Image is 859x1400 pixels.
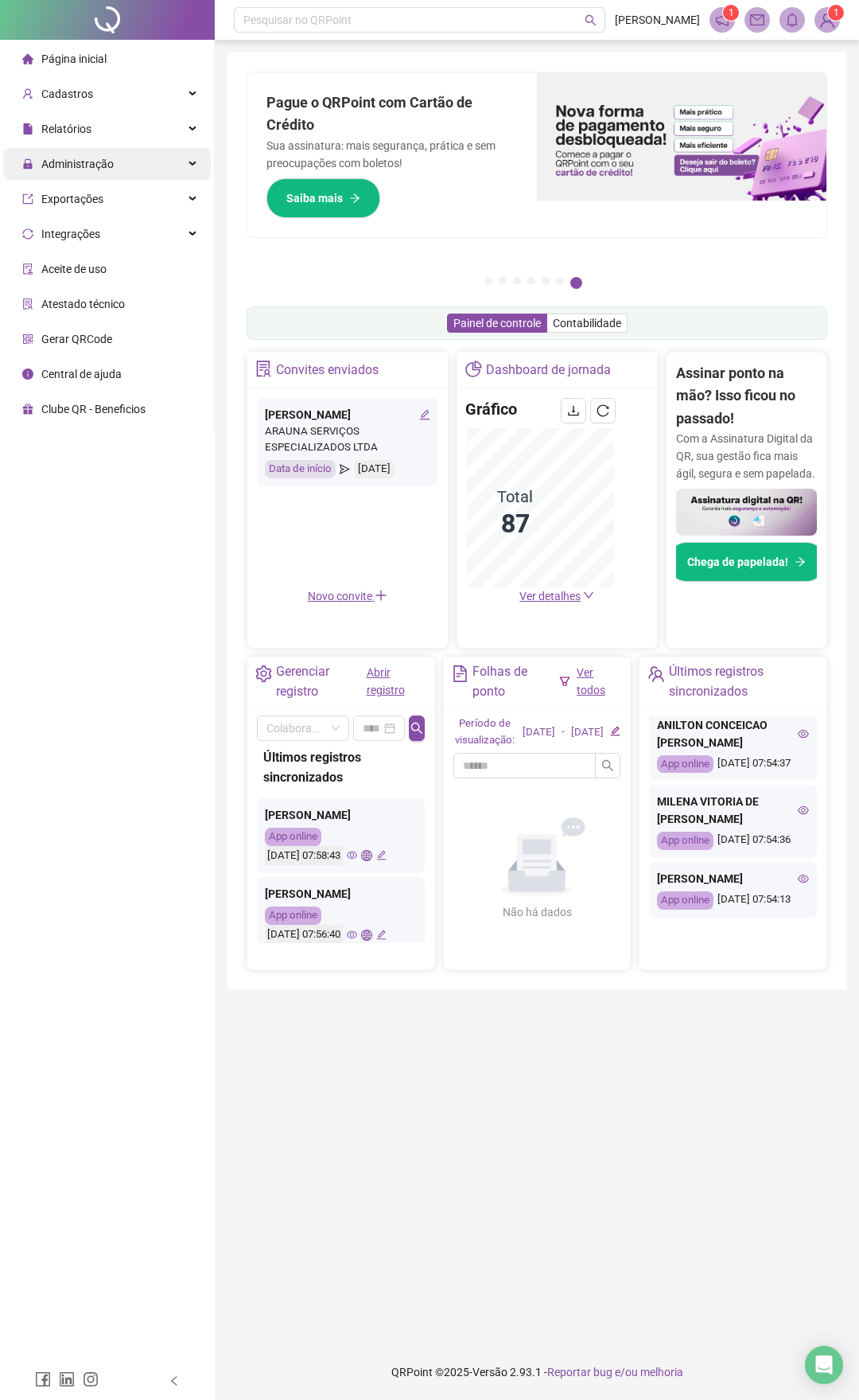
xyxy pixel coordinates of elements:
[41,298,125,310] span: Atestado técnico
[798,728,809,739] span: eye
[265,925,343,945] div: [DATE] 07:56:40
[610,726,620,736] span: edit
[410,722,423,735] span: search
[553,317,621,330] span: Contabilidade
[597,404,609,417] span: reload
[676,362,817,430] h2: Assinar ponto na mão? Isso ficou no passado!
[519,590,594,603] a: Ver detalhes down
[276,661,366,701] div: Gerenciar registro
[583,590,594,601] span: down
[265,806,417,824] div: [PERSON_NAME]
[22,88,33,99] span: user-add
[215,1344,859,1400] footer: QRPoint © 2025 - 2.93.1 -
[22,193,33,205] span: export
[647,665,664,682] span: team
[41,228,100,240] span: Integrações
[265,907,321,925] div: App online
[453,716,516,749] div: Período de visualização:
[798,805,809,816] span: eye
[255,665,272,682] span: setting
[354,460,395,478] div: [DATE]
[265,406,430,423] div: [PERSON_NAME]
[41,403,146,415] span: Clube QR - Beneficios
[805,1346,843,1384] div: Open Intercom Messenger
[265,460,336,478] div: Data de início
[266,137,518,172] p: Sua assinatura: mais segurança, prática e sem preocupações com boletos!
[376,850,387,860] span: edit
[657,755,713,774] div: App online
[785,13,799,27] span: bell
[657,755,809,774] div: [DATE] 07:54:37
[367,666,405,696] a: Abrir registro
[265,423,430,457] div: ARAUNA SERVIÇOS ESPECIALIZADOS LTDA
[615,11,700,29] span: [PERSON_NAME]
[601,759,614,772] span: search
[657,870,809,887] div: [PERSON_NAME]
[527,277,535,285] button: 4
[828,5,844,21] sup: Atualize o seu contato no menu Meus Dados
[499,277,507,285] button: 2
[795,556,806,567] span: arrow-right
[361,850,371,860] span: global
[657,793,809,828] div: MILENA VITORIA DE [PERSON_NAME]
[465,398,517,420] h4: Gráfico
[266,92,518,137] h2: Pague o QRPoint com Cartão de Crédito
[376,930,387,940] span: edit
[798,873,809,884] span: eye
[265,885,417,903] div: [PERSON_NAME]
[347,930,357,940] span: eye
[452,665,468,682] span: file-text
[41,158,114,170] span: Administração
[687,553,788,571] span: Chega de papelada!
[657,832,713,850] div: App online
[83,1371,99,1387] span: instagram
[419,409,430,420] span: edit
[22,158,33,170] span: lock
[22,123,33,135] span: file
[41,53,107,65] span: Página inicial
[453,317,541,330] span: Painel de controle
[349,193,360,204] span: arrow-right
[657,716,809,751] div: ANILTON CONCEICAO [PERSON_NAME]
[276,357,379,384] div: Convites enviados
[22,53,33,64] span: home
[657,832,809,850] div: [DATE] 07:54:36
[59,1371,75,1387] span: linkedin
[723,5,739,21] sup: 1
[667,542,826,582] button: Chega de papelada!
[22,404,33,415] span: gift
[22,263,33,275] span: audit
[263,747,418,787] div: Últimos registros sincronizados
[585,14,597,26] span: search
[22,298,33,310] span: solution
[657,891,713,910] div: App online
[562,724,565,741] div: -
[361,930,371,940] span: global
[22,369,33,380] span: info-circle
[676,430,817,482] p: Com a Assinatura Digital da QR, sua gestão fica mais ágil, segura e sem papelada.
[559,676,570,687] span: filter
[308,590,387,603] span: Novo convite
[472,1366,507,1379] span: Versão
[169,1375,180,1386] span: left
[464,903,610,921] div: Não há dados
[519,590,581,603] span: Ver detalhes
[347,850,357,860] span: eye
[567,404,580,417] span: download
[523,724,555,741] div: [DATE]
[265,828,321,846] div: App online
[375,589,387,602] span: plus
[484,277,492,285] button: 1
[266,178,380,218] button: Saiba mais
[286,189,343,207] span: Saiba mais
[537,72,826,201] img: banner%2F096dab35-e1a4-4d07-87c2-cf089f3812bf.png
[577,666,605,696] a: Ver todos
[22,333,33,345] span: qrcode
[486,357,611,384] div: Dashboard de jornada
[571,724,604,741] div: [DATE]
[340,460,350,478] span: send
[265,846,343,866] div: [DATE] 07:58:43
[41,368,122,380] span: Central de ajuda
[750,13,764,27] span: mail
[22,228,33,240] span: sync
